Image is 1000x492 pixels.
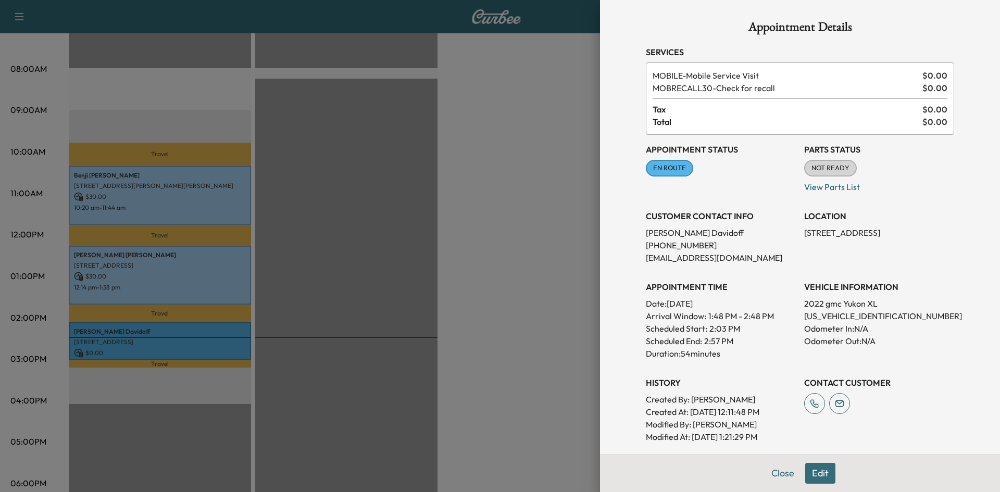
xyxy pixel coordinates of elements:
[646,347,796,360] p: Duration: 54 minutes
[804,322,954,335] p: Odometer In: N/A
[646,21,954,37] h1: Appointment Details
[704,335,733,347] p: 2:57 PM
[804,226,954,239] p: [STREET_ADDRESS]
[646,376,796,389] h3: History
[646,239,796,251] p: [PHONE_NUMBER]
[653,116,922,128] span: Total
[646,281,796,293] h3: APPOINTMENT TIME
[804,335,954,347] p: Odometer Out: N/A
[922,69,947,82] span: $ 0.00
[922,82,947,94] span: $ 0.00
[708,310,774,322] span: 1:48 PM - 2:48 PM
[646,418,796,431] p: Modified By : [PERSON_NAME]
[646,322,707,335] p: Scheduled Start:
[804,297,954,310] p: 2022 gmc Yukon XL
[646,297,796,310] p: Date: [DATE]
[646,393,796,406] p: Created By : [PERSON_NAME]
[646,335,702,347] p: Scheduled End:
[653,82,918,94] span: Check for recall
[804,210,954,222] h3: LOCATION
[922,103,947,116] span: $ 0.00
[646,431,796,443] p: Modified At : [DATE] 1:21:29 PM
[805,163,856,173] span: NOT READY
[805,463,835,484] button: Edit
[653,69,918,82] span: Mobile Service Visit
[646,406,796,418] p: Created At : [DATE] 12:11:48 PM
[765,463,801,484] button: Close
[922,116,947,128] span: $ 0.00
[646,251,796,264] p: [EMAIL_ADDRESS][DOMAIN_NAME]
[804,281,954,293] h3: VEHICLE INFORMATION
[804,376,954,389] h3: CONTACT CUSTOMER
[709,322,740,335] p: 2:03 PM
[646,210,796,222] h3: CUSTOMER CONTACT INFO
[653,103,922,116] span: Tax
[646,46,954,58] h3: Services
[804,176,954,193] p: View Parts List
[646,143,796,156] h3: Appointment Status
[647,163,692,173] span: EN ROUTE
[804,310,954,322] p: [US_VEHICLE_IDENTIFICATION_NUMBER]
[804,143,954,156] h3: Parts Status
[646,310,796,322] p: Arrival Window:
[646,226,796,239] p: [PERSON_NAME] Davidoff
